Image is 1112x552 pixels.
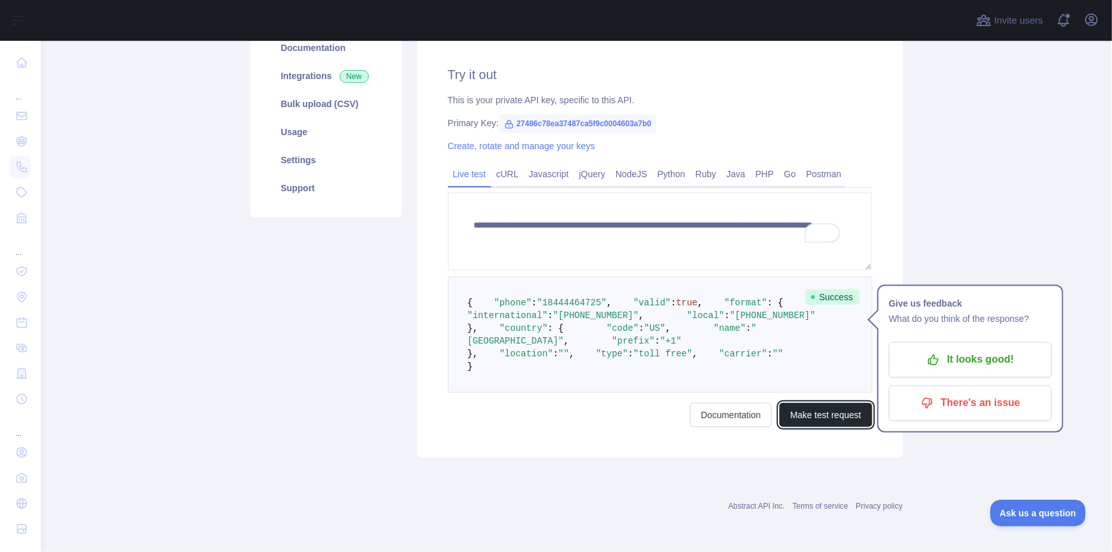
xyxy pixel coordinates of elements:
span: , [639,310,644,321]
p: It looks good! [899,349,1043,371]
span: Success [805,289,860,305]
span: : { [767,298,783,308]
span: : [628,349,633,359]
span: } [468,361,473,372]
a: Usage [266,118,387,146]
a: Go [779,164,801,184]
span: "[PHONE_NUMBER]" [553,310,639,321]
a: Live test [448,164,491,184]
span: "local" [687,310,725,321]
span: "[PHONE_NUMBER]" [730,310,815,321]
a: Privacy policy [856,502,902,511]
a: Integrations New [266,62,387,90]
span: "international" [468,310,548,321]
span: , [698,298,703,308]
h2: Try it out [448,66,872,84]
span: "type" [596,349,628,359]
span: { [468,298,473,308]
a: Postman [801,164,846,184]
a: Python [653,164,691,184]
span: : [531,298,537,308]
span: : [655,336,660,346]
iframe: Toggle Customer Support [990,500,1087,527]
p: What do you think of the response? [889,312,1052,327]
span: "toll free" [633,349,692,359]
span: }, [468,323,479,333]
a: Create, rotate and manage your keys [448,141,595,151]
span: : [746,323,751,333]
a: Abstract API Inc. [728,502,785,511]
a: Support [266,174,387,202]
textarea: To enrich screen reader interactions, please activate Accessibility in Grammarly extension settings [448,192,872,270]
span: : { [548,323,564,333]
span: "location" [500,349,553,359]
span: }, [468,349,479,359]
h1: Give us feedback [889,296,1052,312]
span: "carrier" [719,349,767,359]
span: "" [772,349,783,359]
a: Bulk upload (CSV) [266,90,387,118]
span: : [553,349,558,359]
span: 27486c78ea37487ca5f9c0004603a7b0 [499,114,657,133]
p: There's an issue [899,393,1043,414]
span: "format" [725,298,767,308]
span: : [725,310,730,321]
span: Invite users [994,13,1043,28]
span: "US" [644,323,666,333]
span: : [548,310,553,321]
span: "prefix" [612,336,654,346]
a: Java [721,164,751,184]
span: "[GEOGRAPHIC_DATA]" [468,323,757,346]
span: , [665,323,670,333]
div: Primary Key: [448,117,872,129]
span: "code" [607,323,639,333]
span: , [569,349,574,359]
button: It looks good! [889,342,1052,378]
a: PHP [751,164,779,184]
a: Javascript [524,164,574,184]
a: Settings [266,146,387,174]
a: Documentation [266,34,387,62]
span: New [340,70,369,83]
span: : [639,323,644,333]
button: There's an issue [889,386,1052,421]
span: , [692,349,697,359]
a: Documentation [690,403,772,427]
div: ... [10,413,31,439]
span: "18444464725" [537,298,607,308]
span: "" [558,349,569,359]
div: This is your private API key, specific to this API. [448,94,872,106]
span: , [564,336,569,346]
a: jQuery [574,164,610,184]
div: ... [10,76,31,102]
span: "name" [714,323,746,333]
span: "phone" [495,298,532,308]
button: Make test request [779,403,872,427]
span: true [676,298,698,308]
span: "country" [500,323,548,333]
a: cURL [491,164,524,184]
a: Ruby [690,164,721,184]
span: : [671,298,676,308]
button: Invite users [974,10,1046,31]
a: Terms of service [793,502,848,511]
span: : [767,349,772,359]
div: ... [10,232,31,258]
span: "+1" [660,336,682,346]
span: , [607,298,612,308]
a: NodeJS [610,164,653,184]
span: "valid" [633,298,671,308]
